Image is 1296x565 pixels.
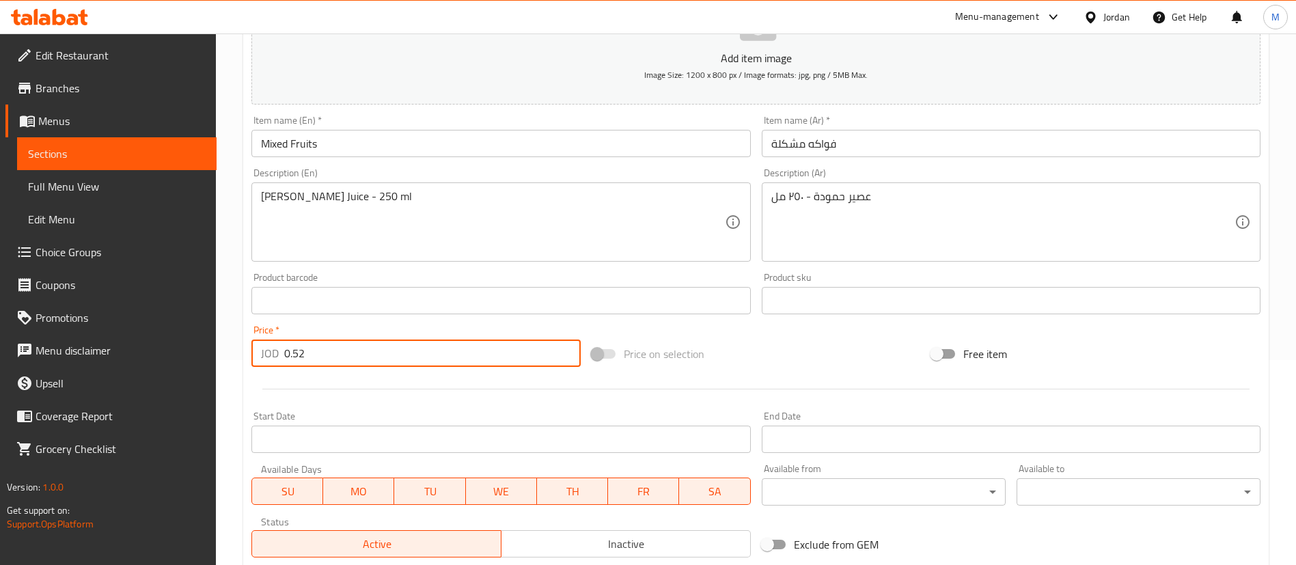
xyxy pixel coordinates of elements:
span: Free item [963,346,1007,362]
div: Jordan [1103,10,1130,25]
span: WE [471,482,532,501]
a: Menus [5,105,217,137]
input: Please enter product sku [762,287,1260,314]
button: TH [537,478,608,505]
input: Enter name Ar [762,130,1260,157]
button: SU [251,478,323,505]
span: TU [400,482,460,501]
span: Exclude from GEM [794,536,879,553]
a: Choice Groups [5,236,217,268]
span: Branches [36,80,206,96]
span: Coverage Report [36,408,206,424]
span: SA [685,482,745,501]
span: Full Menu View [28,178,206,195]
a: Coupons [5,268,217,301]
span: Version: [7,478,40,496]
input: Please enter price [284,340,581,367]
span: SU [258,482,318,501]
a: Grocery Checklist [5,432,217,465]
span: Inactive [507,534,745,554]
input: Please enter product barcode [251,287,750,314]
span: Edit Menu [28,211,206,228]
input: Enter name En [251,130,750,157]
button: Active [251,530,501,557]
span: Active [258,534,496,554]
span: FR [613,482,674,501]
a: Support.OpsPlatform [7,515,94,533]
textarea: عصير حمودة - ٢٥٠ مل [771,190,1235,255]
span: Menu disclaimer [36,342,206,359]
a: Branches [5,72,217,105]
div: Menu-management [955,9,1039,25]
span: 1.0.0 [42,478,64,496]
span: Menus [38,113,206,129]
span: Sections [28,146,206,162]
div: ​ [1017,478,1260,506]
span: Choice Groups [36,244,206,260]
span: MO [329,482,389,501]
textarea: [PERSON_NAME] Juice - 250 ml [261,190,724,255]
button: SA [679,478,750,505]
a: Promotions [5,301,217,334]
button: MO [323,478,394,505]
a: Upsell [5,367,217,400]
a: Edit Restaurant [5,39,217,72]
span: M [1271,10,1280,25]
span: Coupons [36,277,206,293]
p: Add item image [273,50,1239,66]
button: WE [466,478,537,505]
button: FR [608,478,679,505]
span: Get support on: [7,501,70,519]
span: Upsell [36,375,206,391]
div: ​ [762,478,1006,506]
span: Edit Restaurant [36,47,206,64]
a: Sections [17,137,217,170]
a: Full Menu View [17,170,217,203]
a: Coverage Report [5,400,217,432]
span: Image Size: 1200 x 800 px / Image formats: jpg, png / 5MB Max. [644,67,868,83]
span: Promotions [36,309,206,326]
a: Edit Menu [17,203,217,236]
p: JOD [261,345,279,361]
button: TU [394,478,465,505]
a: Menu disclaimer [5,334,217,367]
span: TH [542,482,603,501]
span: Price on selection [624,346,704,362]
button: Inactive [501,530,751,557]
span: Grocery Checklist [36,441,206,457]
